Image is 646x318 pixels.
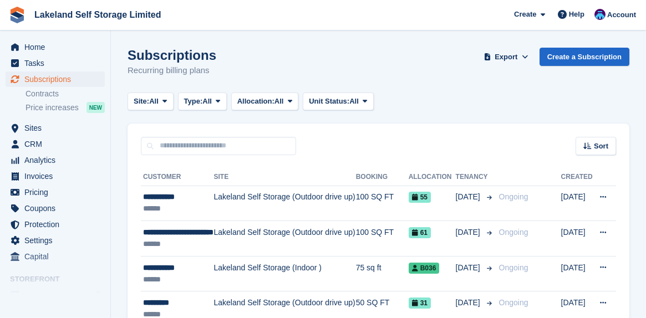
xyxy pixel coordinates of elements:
[274,96,284,107] span: All
[24,288,91,303] span: Booking Portal
[128,93,174,111] button: Site: All
[514,9,536,20] span: Create
[6,120,105,136] a: menu
[594,141,608,152] span: Sort
[6,136,105,152] a: menu
[24,71,91,87] span: Subscriptions
[456,168,495,186] th: Tenancy
[24,120,91,136] span: Sites
[482,48,531,66] button: Export
[24,184,91,200] span: Pricing
[6,184,105,200] a: menu
[309,96,349,107] span: Unit Status:
[231,93,299,111] button: Allocation: All
[6,152,105,168] a: menu
[213,168,355,186] th: Site
[184,96,203,107] span: Type:
[456,262,482,274] span: [DATE]
[356,186,409,221] td: 100 SQ FT
[134,96,149,107] span: Site:
[6,39,105,55] a: menu
[26,89,105,99] a: Contracts
[456,227,482,238] span: [DATE]
[495,52,517,63] span: Export
[356,168,409,186] th: Booking
[24,39,91,55] span: Home
[87,102,105,113] div: NEW
[499,228,528,237] span: Ongoing
[499,263,528,272] span: Ongoing
[9,7,26,23] img: stora-icon-8386f47178a22dfd0bd8f6a31ec36ba5ce8667c1dd55bd0f319d3a0aa187defe.svg
[26,102,79,113] span: Price increases
[24,136,91,152] span: CRM
[213,256,355,291] td: Lakeland Self Storage (Indoor )
[409,263,440,274] span: B036
[91,289,105,302] a: Preview store
[456,297,482,309] span: [DATE]
[409,298,431,309] span: 31
[24,233,91,248] span: Settings
[30,6,166,24] a: Lakeland Self Storage Limited
[237,96,274,107] span: Allocation:
[561,256,593,291] td: [DATE]
[202,96,212,107] span: All
[128,48,216,63] h1: Subscriptions
[6,217,105,232] a: menu
[561,221,593,257] td: [DATE]
[24,249,91,264] span: Capital
[128,64,216,77] p: Recurring billing plans
[561,168,593,186] th: Created
[213,221,355,257] td: Lakeland Self Storage (Outdoor drive up)
[6,55,105,71] a: menu
[594,9,606,20] img: David Dickson
[24,168,91,184] span: Invoices
[561,186,593,221] td: [DATE]
[499,298,528,307] span: Ongoing
[213,186,355,221] td: Lakeland Self Storage (Outdoor drive up)
[24,217,91,232] span: Protection
[6,201,105,216] a: menu
[6,168,105,184] a: menu
[24,55,91,71] span: Tasks
[356,256,409,291] td: 75 sq ft
[540,48,629,66] a: Create a Subscription
[10,274,110,285] span: Storefront
[569,9,584,20] span: Help
[349,96,359,107] span: All
[24,201,91,216] span: Coupons
[141,168,213,186] th: Customer
[6,71,105,87] a: menu
[6,288,105,303] a: menu
[356,221,409,257] td: 100 SQ FT
[6,233,105,248] a: menu
[409,168,456,186] th: Allocation
[178,93,227,111] button: Type: All
[409,227,431,238] span: 61
[26,101,105,114] a: Price increases NEW
[303,93,373,111] button: Unit Status: All
[6,249,105,264] a: menu
[607,9,636,20] span: Account
[499,192,528,201] span: Ongoing
[149,96,159,107] span: All
[24,152,91,168] span: Analytics
[409,192,431,203] span: 55
[456,191,482,203] span: [DATE]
